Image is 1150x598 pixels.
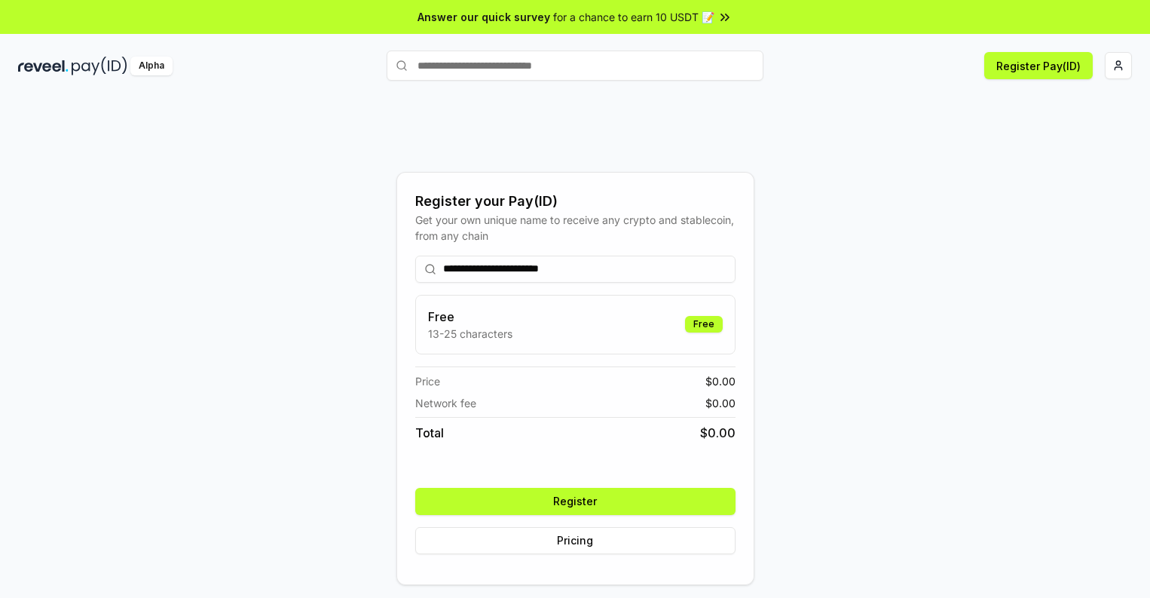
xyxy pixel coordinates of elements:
[705,373,736,389] span: $ 0.00
[984,52,1093,79] button: Register Pay(ID)
[415,373,440,389] span: Price
[705,395,736,411] span: $ 0.00
[415,424,444,442] span: Total
[415,212,736,244] div: Get your own unique name to receive any crypto and stablecoin, from any chain
[428,308,512,326] h3: Free
[417,9,550,25] span: Answer our quick survey
[415,527,736,554] button: Pricing
[18,57,69,75] img: reveel_dark
[700,424,736,442] span: $ 0.00
[685,316,723,333] div: Free
[72,57,127,75] img: pay_id
[415,395,476,411] span: Network fee
[428,326,512,342] p: 13-25 characters
[415,191,736,212] div: Register your Pay(ID)
[130,57,173,75] div: Alpha
[553,9,714,25] span: for a chance to earn 10 USDT 📝
[415,488,736,515] button: Register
